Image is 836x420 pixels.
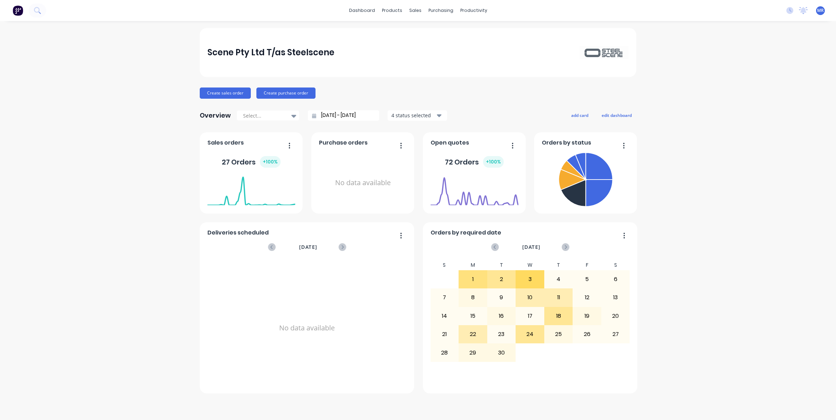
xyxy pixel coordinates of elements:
div: 7 [431,289,459,306]
div: + 100 % [483,156,504,168]
div: 3 [516,271,544,288]
div: 13 [602,289,630,306]
div: productivity [457,5,491,16]
div: M [459,260,487,270]
div: 30 [488,344,516,361]
button: edit dashboard [597,111,636,120]
img: Scene Pty Ltd T/as Steelscene [580,46,629,58]
div: 1 [459,271,487,288]
div: 19 [573,307,601,325]
span: Purchase orders [319,139,368,147]
div: 16 [488,307,516,325]
div: 6 [602,271,630,288]
div: 72 Orders [445,156,504,168]
div: 22 [459,325,487,343]
div: W [516,260,544,270]
button: 4 status selected [388,110,447,121]
div: 27 [602,325,630,343]
div: 27 Orders [222,156,281,168]
div: No data available [207,260,407,396]
div: F [573,260,601,270]
div: 4 status selected [391,112,435,119]
div: 2 [488,271,516,288]
div: 8 [459,289,487,306]
a: dashboard [346,5,378,16]
div: 21 [431,325,459,343]
div: 24 [516,325,544,343]
span: [DATE] [522,243,540,251]
div: 23 [488,325,516,343]
div: sales [406,5,425,16]
div: + 100 % [260,156,281,168]
button: Create sales order [200,87,251,99]
span: [DATE] [299,243,317,251]
div: 4 [545,271,573,288]
div: 12 [573,289,601,306]
div: S [430,260,459,270]
div: 25 [545,325,573,343]
div: 9 [488,289,516,306]
div: 20 [602,307,630,325]
div: 14 [431,307,459,325]
span: Open quotes [431,139,469,147]
span: Sales orders [207,139,244,147]
div: 29 [459,344,487,361]
div: 11 [545,289,573,306]
div: purchasing [425,5,457,16]
div: 5 [573,271,601,288]
div: 10 [516,289,544,306]
button: add card [567,111,593,120]
div: T [544,260,573,270]
div: T [487,260,516,270]
div: S [601,260,630,270]
div: 28 [431,344,459,361]
div: 26 [573,325,601,343]
span: Orders by status [542,139,591,147]
div: 18 [545,307,573,325]
div: 15 [459,307,487,325]
div: products [378,5,406,16]
div: 17 [516,307,544,325]
div: No data available [319,150,407,216]
span: MR [817,7,824,14]
div: Scene Pty Ltd T/as Steelscene [207,45,334,59]
img: Factory [13,5,23,16]
button: Create purchase order [256,87,316,99]
div: Overview [200,108,231,122]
